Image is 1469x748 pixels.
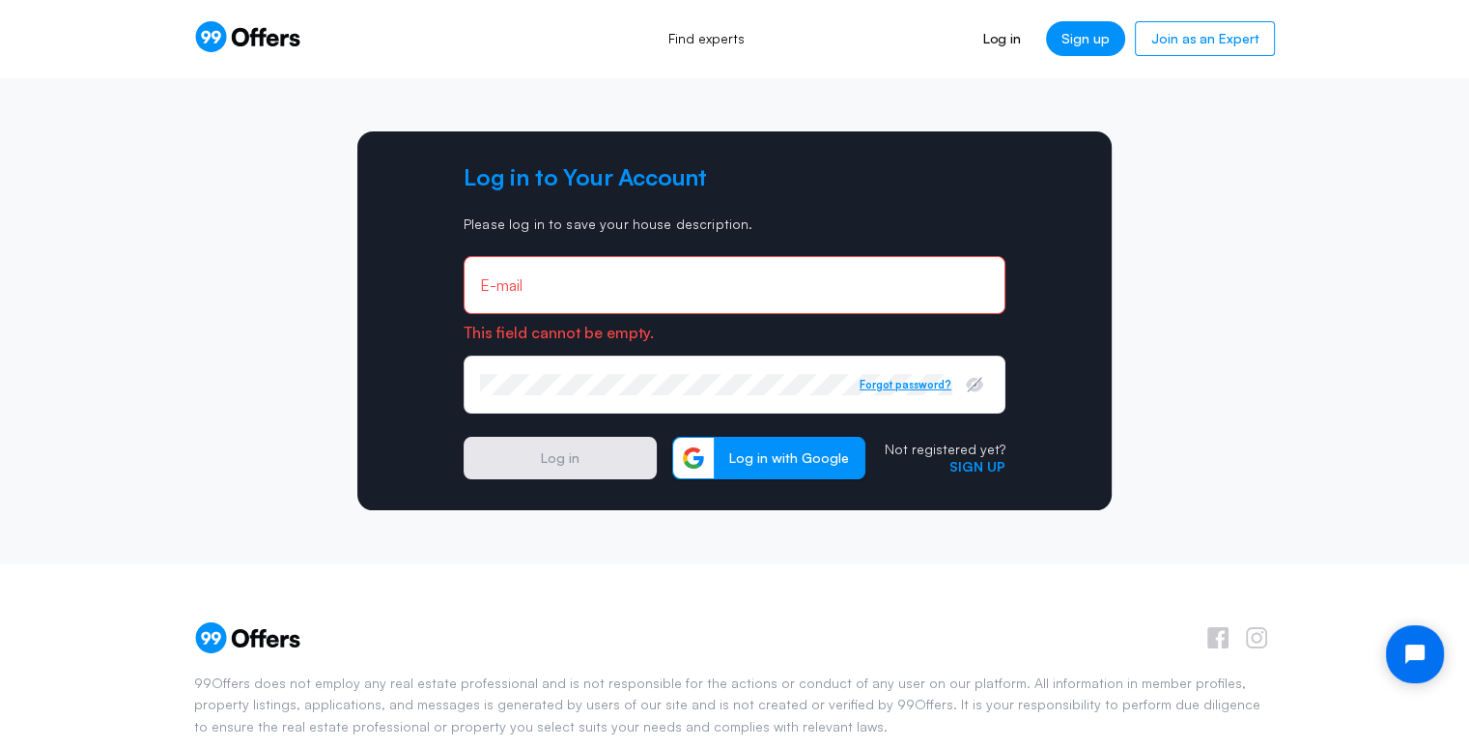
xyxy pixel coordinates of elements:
iframe: Tidio Chat [1370,609,1460,700]
p: Please log in to save your house description. [464,216,1005,233]
a: Log in [968,21,1036,56]
p: 99Offers does not employ any real estate professional and is not responsible for the actions or c... [194,673,1276,737]
button: Log in [464,437,657,479]
a: Join as an Expert [1135,21,1275,56]
button: Log in with Google [672,437,865,479]
span: This field cannot be empty. [464,323,654,342]
h2: Log in to Your Account [464,162,1005,192]
a: Sign up [1046,21,1125,56]
a: Find experts [647,17,766,60]
button: Forgot password? [860,378,951,391]
span: Log in with Google [714,449,864,467]
p: Not registered yet? [885,441,1005,458]
a: Sign up [949,458,1005,475]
